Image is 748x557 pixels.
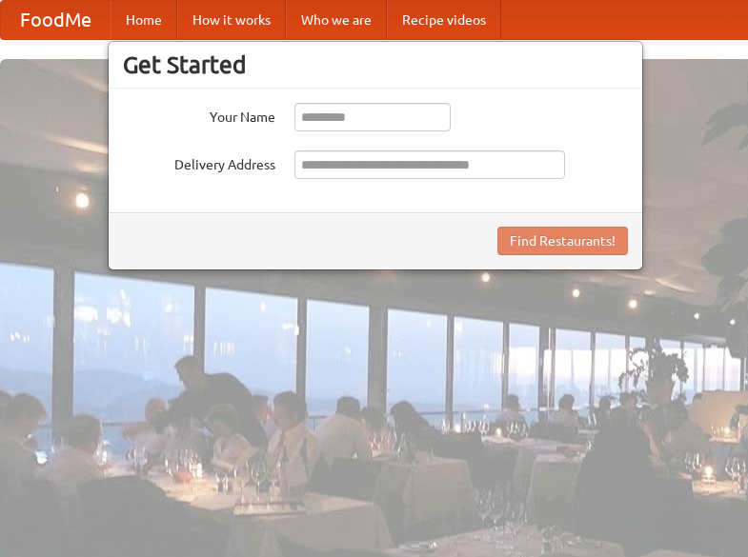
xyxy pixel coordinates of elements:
[111,1,177,39] a: Home
[123,103,275,127] label: Your Name
[497,227,628,255] button: Find Restaurants!
[123,150,275,174] label: Delivery Address
[1,1,111,39] a: FoodMe
[177,1,286,39] a: How it works
[123,50,628,79] h3: Get Started
[387,1,501,39] a: Recipe videos
[286,1,387,39] a: Who we are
